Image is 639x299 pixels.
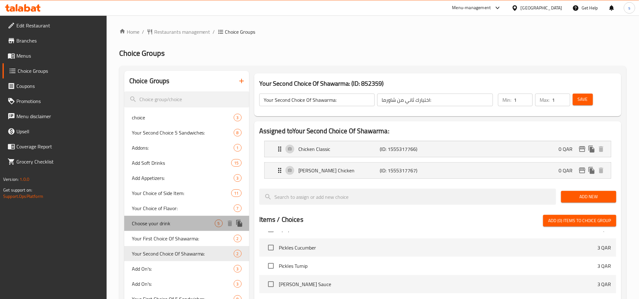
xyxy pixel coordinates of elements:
div: Choices [234,280,242,288]
span: s [628,4,630,11]
div: Add Appetizers:3 [124,170,249,186]
span: 1.0.0 [20,175,29,183]
div: Add On's:3 [124,261,249,276]
div: Addons:1 [124,140,249,155]
span: 8 [234,130,241,136]
span: Pickles Turnip [279,262,597,270]
span: 2 [234,251,241,257]
span: Your Choice of Flavor: [132,204,234,212]
span: Promotions [16,97,102,105]
span: 7 [234,205,241,211]
span: 3 [234,175,241,181]
span: Select choice [264,241,278,254]
span: Coupons [16,82,102,90]
div: Choose your drink5deleteduplicate [124,216,249,231]
span: Your First Choice Of Shawarma: [132,235,234,242]
a: Home [119,28,139,36]
span: 2 [234,236,241,242]
span: Restaurants management [154,28,210,36]
p: (ID: 1555317767) [380,167,434,174]
a: Choice Groups [3,63,107,78]
button: edit [577,166,587,175]
span: Choice Groups [225,28,255,36]
p: 0 QAR [559,167,577,174]
div: Choices [231,189,241,197]
div: Your Choice of Side Item:11 [124,186,249,201]
span: Add New [566,193,611,201]
div: Choices [231,159,241,167]
span: 3 [234,281,241,287]
span: Menus [16,52,102,60]
span: 1 [234,145,241,151]
span: Branches [16,37,102,44]
input: search [124,91,249,107]
p: Min: [502,96,511,104]
span: Grocery Checklist [16,158,102,165]
h2: Assigned to Your Second Choice Of Shawarma: [259,126,616,136]
button: delete [225,219,235,228]
button: delete [596,144,606,154]
p: Chicken Classic [298,145,380,153]
span: Version: [3,175,19,183]
button: delete [596,166,606,175]
li: Expand [259,138,616,160]
span: [PERSON_NAME] Sauce [279,280,597,288]
div: Expand [265,163,611,178]
a: Promotions [3,94,107,109]
span: Choose your drink [132,220,215,227]
div: Choices [234,250,242,257]
p: 3 QAR [597,244,611,251]
span: Save [578,95,588,103]
button: duplicate [587,144,596,154]
span: Select choice [264,259,278,273]
span: Your Second Choice 5 Sandwiches: [132,129,234,136]
p: Max: [540,96,549,104]
div: choice3 [124,110,249,125]
div: Choices [215,220,223,227]
div: [GEOGRAPHIC_DATA] [521,4,562,11]
li: / [142,28,144,36]
h2: Items / Choices [259,215,303,224]
div: Expand [265,141,611,157]
span: 5 [215,221,222,227]
a: Restaurants management [147,28,210,36]
span: Add Appetizers: [132,174,234,182]
p: [PERSON_NAME] Chicken [298,167,380,174]
div: Add On's:3 [124,276,249,291]
p: 3 QAR [597,226,611,233]
div: Choices [234,204,242,212]
a: Grocery Checklist [3,154,107,169]
h3: Your Second Choice Of Shawarma: (ID: 852359) [259,78,616,89]
span: 3 [234,266,241,272]
a: Edit Restaurant [3,18,107,33]
span: Add On's: [132,265,234,273]
span: 15 [232,160,241,166]
span: Choice Groups [18,67,102,75]
span: Menu disclaimer [16,112,102,120]
span: Select choice [264,278,278,291]
nav: breadcrumb [119,28,626,36]
button: duplicate [587,166,596,175]
span: Spicy Sauce [279,226,597,233]
div: Your Second Choice 5 Sandwiches:8 [124,125,249,140]
div: Choices [234,174,242,182]
a: Menu disclaimer [3,109,107,124]
div: Choices [234,144,242,152]
p: 3 QAR [597,280,611,288]
p: 0 QAR [559,145,577,153]
div: Your Choice of Flavor:7 [124,201,249,216]
a: Coupons [3,78,107,94]
li: Expand [259,160,616,181]
span: Upsell [16,128,102,135]
button: Add New [561,191,616,203]
p: 3 QAR [597,262,611,270]
p: (ID: 1555317766) [380,145,434,153]
div: Your Second Choice Of Shawarma:2 [124,246,249,261]
span: Choice Groups [119,46,165,60]
span: Add On's: [132,280,234,288]
span: Add Soft Drinks [132,159,232,167]
h2: Choice Groups [129,76,170,86]
button: Add (0) items to choice group [543,215,616,227]
a: Branches [3,33,107,48]
button: edit [577,144,587,154]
